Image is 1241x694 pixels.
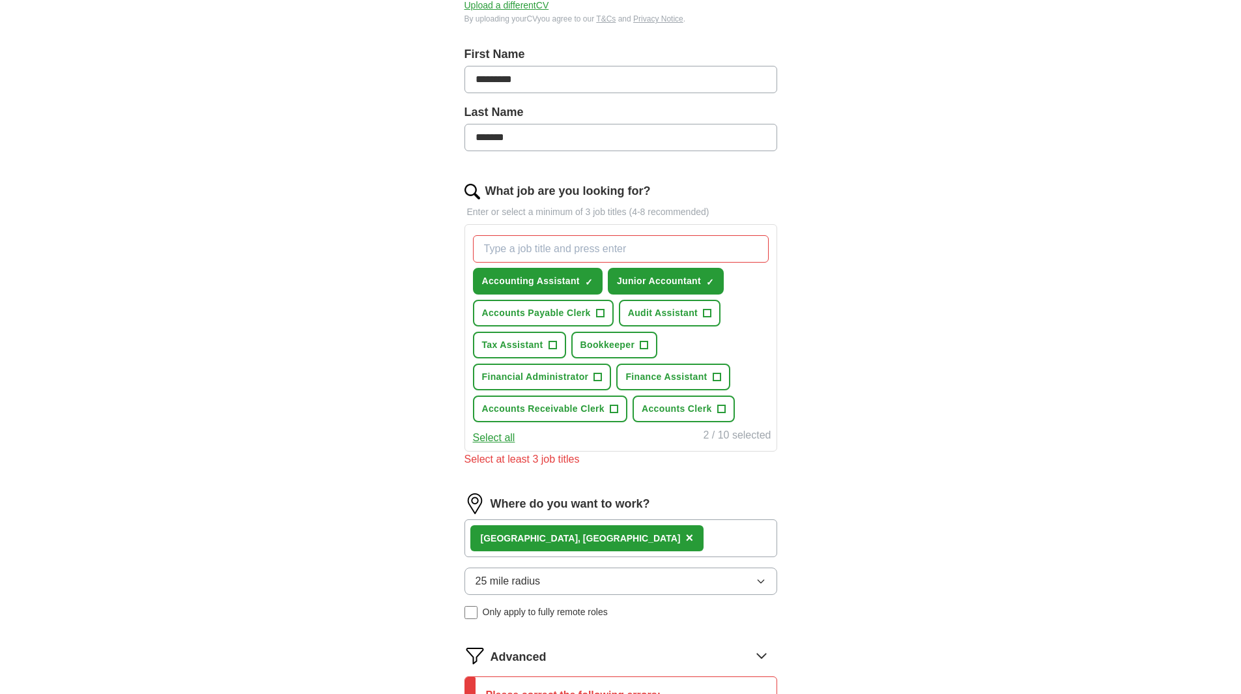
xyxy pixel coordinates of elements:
button: Junior Accountant✓ [608,268,724,295]
span: Only apply to fully remote roles [483,605,608,619]
button: Accounts Receivable Clerk [473,396,628,422]
button: 25 mile radius [464,568,777,595]
span: Tax Assistant [482,338,543,352]
button: Tax Assistant [473,332,566,358]
button: Accounting Assistant✓ [473,268,603,295]
span: ✓ [706,277,714,287]
p: Enter or select a minimum of 3 job titles (4-8 recommended) [464,205,777,219]
input: Type a job title and press enter [473,235,769,263]
button: Audit Assistant [619,300,720,326]
img: search.png [464,184,480,199]
label: First Name [464,46,777,63]
span: Accounts Payable Clerk [482,306,591,320]
span: Accounts Receivable Clerk [482,402,605,416]
button: × [685,528,693,548]
button: Accounts Payable Clerk [473,300,614,326]
label: Last Name [464,104,777,121]
span: Audit Assistant [628,306,698,320]
button: Finance Assistant [616,364,730,390]
div: 2 / 10 selected [703,427,771,446]
button: Accounts Clerk [633,396,735,422]
span: Finance Assistant [625,370,707,384]
img: location.png [464,493,485,514]
button: Select all [473,430,515,446]
span: Financial Administrator [482,370,589,384]
span: ✓ [585,277,593,287]
div: By uploading your CV you agree to our and . [464,13,777,25]
span: Accounts Clerk [642,402,712,416]
div: [GEOGRAPHIC_DATA], [GEOGRAPHIC_DATA] [481,532,681,545]
span: Junior Accountant [617,274,701,288]
label: Where do you want to work? [491,495,650,513]
div: Select at least 3 job titles [464,452,777,467]
img: filter [464,645,485,666]
span: Advanced [491,648,547,666]
span: Bookkeeper [580,338,635,352]
span: Accounting Assistant [482,274,580,288]
button: Financial Administrator [473,364,612,390]
input: Only apply to fully remote roles [464,606,478,619]
span: 25 mile radius [476,573,541,589]
button: Bookkeeper [571,332,658,358]
span: × [685,530,693,545]
a: T&Cs [596,14,616,23]
label: What job are you looking for? [485,182,651,200]
a: Privacy Notice [633,14,683,23]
